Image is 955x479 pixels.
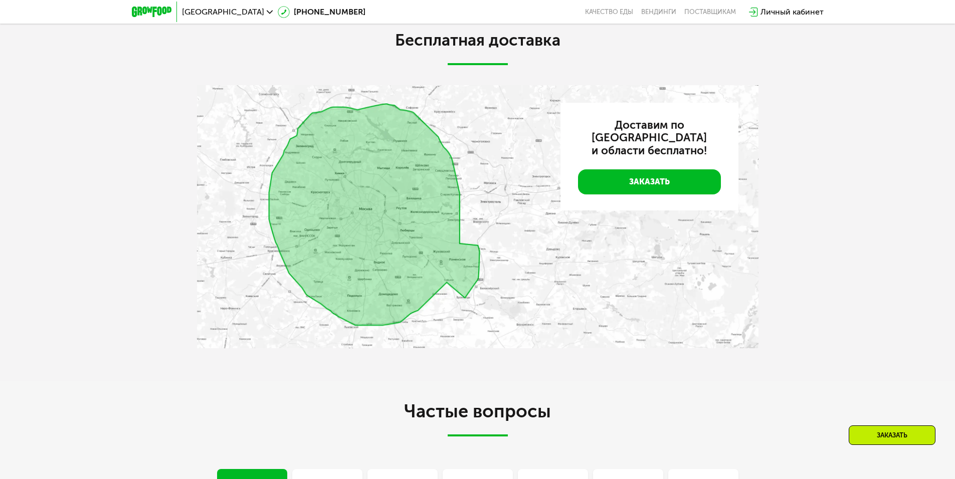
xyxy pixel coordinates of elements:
[197,85,758,349] img: qjxAnTPE20vLBGq3.webp
[278,6,365,18] a: [PHONE_NUMBER]
[684,8,736,16] div: поставщикам
[760,6,824,18] div: Личный кабинет
[849,425,935,445] div: Заказать
[585,8,633,16] a: Качество еды
[578,119,721,158] h3: Доставим по [GEOGRAPHIC_DATA] и области бесплатно!
[197,30,758,50] h2: Бесплатная доставка
[641,8,676,16] a: Вендинги
[197,401,758,436] h2: Частые вопросы
[578,169,721,194] a: Заказать
[182,8,264,16] span: [GEOGRAPHIC_DATA]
